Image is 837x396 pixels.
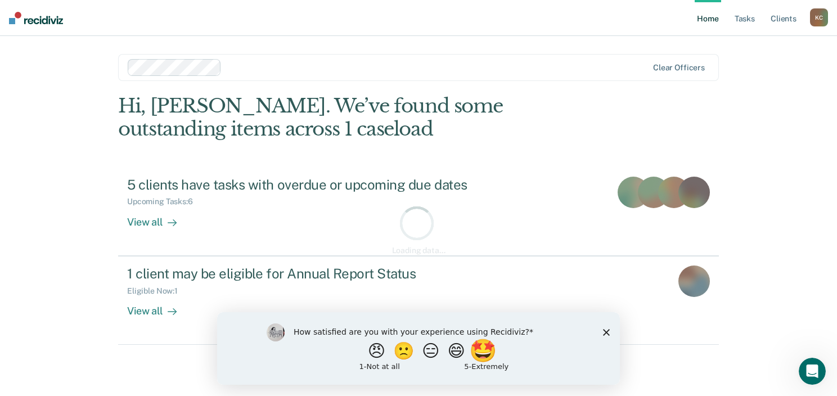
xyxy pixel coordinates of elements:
iframe: Intercom live chat [799,358,826,385]
div: Upcoming Tasks : 6 [127,197,202,206]
img: Recidiviz [9,12,63,24]
div: 1 client may be eligible for Annual Report Status [127,265,522,282]
div: View all [127,206,190,228]
div: K C [810,8,828,26]
div: Hi, [PERSON_NAME]. We’ve found some outstanding items across 1 caseload [118,94,598,141]
div: 5 clients have tasks with overdue or upcoming due dates [127,177,522,193]
div: Clear officers [653,63,705,73]
a: 5 clients have tasks with overdue or upcoming due datesUpcoming Tasks:6View all [118,168,719,256]
button: KC [810,8,828,26]
a: 1 client may be eligible for Annual Report StatusEligible Now:1View all [118,256,719,345]
iframe: Survey by Kim from Recidiviz [217,312,620,385]
div: Eligible Now : 1 [127,286,187,296]
div: View all [127,295,190,317]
